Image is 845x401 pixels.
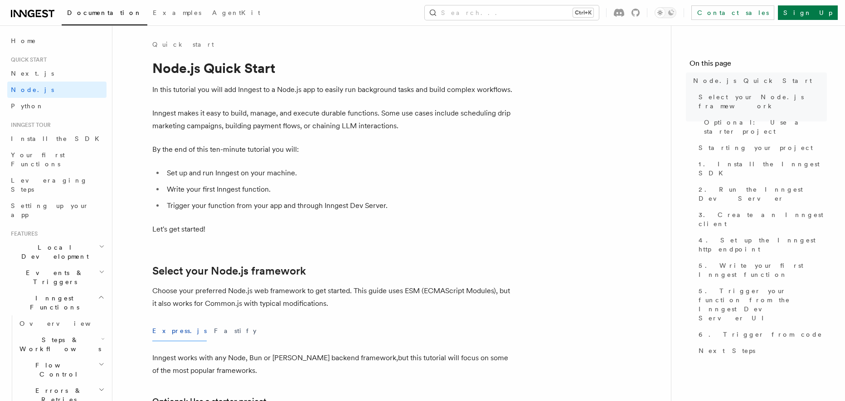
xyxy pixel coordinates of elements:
[11,36,36,45] span: Home
[7,294,98,312] span: Inngest Functions
[695,343,827,359] a: Next Steps
[11,102,44,110] span: Python
[16,357,107,382] button: Flow Control
[695,232,827,257] a: 4. Set up the Inngest http endpoint
[693,76,812,85] span: Node.js Quick Start
[7,82,107,98] a: Node.js
[7,33,107,49] a: Home
[695,89,827,114] a: Select your Node.js framework
[152,60,515,76] h1: Node.js Quick Start
[11,202,89,218] span: Setting up your app
[11,177,87,193] span: Leveraging Steps
[164,183,515,196] li: Write your first Inngest function.
[699,286,827,323] span: 5. Trigger your function from the Inngest Dev Server UI
[699,236,827,254] span: 4. Set up the Inngest http endpoint
[655,7,676,18] button: Toggle dark mode
[699,185,827,203] span: 2. Run the Inngest Dev Server
[7,243,99,261] span: Local Development
[164,199,515,212] li: Trigger your function from your app and through Inngest Dev Server.
[11,151,65,168] span: Your first Functions
[16,315,107,332] a: Overview
[699,210,827,228] span: 3. Create an Inngest client
[695,156,827,181] a: 1. Install the Inngest SDK
[19,320,113,327] span: Overview
[16,361,98,379] span: Flow Control
[7,268,99,286] span: Events & Triggers
[7,147,107,172] a: Your first Functions
[11,135,105,142] span: Install the SDK
[695,283,827,326] a: 5. Trigger your function from the Inngest Dev Server UI
[690,72,827,89] a: Node.js Quick Start
[152,40,214,49] a: Quick start
[152,321,207,341] button: Express.js
[704,118,827,136] span: Optional: Use a starter project
[11,70,54,77] span: Next.js
[695,140,827,156] a: Starting your project
[573,8,593,17] kbd: Ctrl+K
[67,9,142,16] span: Documentation
[7,230,38,237] span: Features
[16,335,101,353] span: Steps & Workflows
[147,3,207,24] a: Examples
[695,326,827,343] a: 6. Trigger from code
[695,207,827,232] a: 3. Create an Inngest client
[690,58,827,72] h4: On this page
[778,5,838,20] a: Sign Up
[152,352,515,377] p: Inngest works with any Node, Bun or [PERSON_NAME] backend framework,but this tutorial will focus ...
[152,223,515,236] p: Let's get started!
[7,121,51,129] span: Inngest tour
[695,257,827,283] a: 5. Write your first Inngest function
[11,86,54,93] span: Node.js
[695,181,827,207] a: 2. Run the Inngest Dev Server
[699,261,827,279] span: 5. Write your first Inngest function
[152,143,515,156] p: By the end of this ten-minute tutorial you will:
[699,143,813,152] span: Starting your project
[7,239,107,265] button: Local Development
[425,5,599,20] button: Search...Ctrl+K
[700,114,827,140] a: Optional: Use a starter project
[152,285,515,310] p: Choose your preferred Node.js web framework to get started. This guide uses ESM (ECMAScript Modul...
[699,159,827,178] span: 1. Install the Inngest SDK
[699,346,755,355] span: Next Steps
[7,65,107,82] a: Next.js
[152,83,515,96] p: In this tutorial you will add Inngest to a Node.js app to easily run background tasks and build c...
[153,9,201,16] span: Examples
[7,172,107,198] a: Leveraging Steps
[62,3,147,25] a: Documentation
[691,5,774,20] a: Contact sales
[7,290,107,315] button: Inngest Functions
[7,265,107,290] button: Events & Triggers
[207,3,266,24] a: AgentKit
[699,330,822,339] span: 6. Trigger from code
[152,265,306,277] a: Select your Node.js framework
[699,92,827,111] span: Select your Node.js framework
[164,167,515,179] li: Set up and run Inngest on your machine.
[7,98,107,114] a: Python
[212,9,260,16] span: AgentKit
[16,332,107,357] button: Steps & Workflows
[214,321,257,341] button: Fastify
[152,107,515,132] p: Inngest makes it easy to build, manage, and execute durable functions. Some use cases include sch...
[7,198,107,223] a: Setting up your app
[7,130,107,147] a: Install the SDK
[7,56,47,63] span: Quick start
